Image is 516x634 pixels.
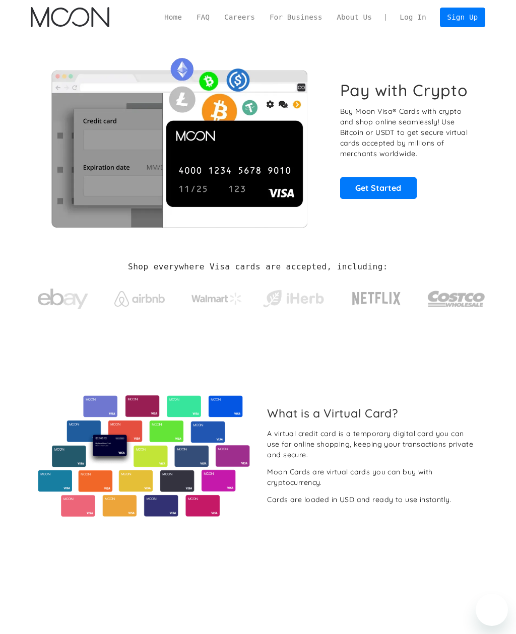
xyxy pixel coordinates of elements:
[37,395,250,517] img: Virtual cards from Moon
[191,293,242,305] img: Walmart
[31,7,109,27] a: home
[114,291,165,307] img: Airbnb
[427,272,485,320] a: Costco
[340,106,476,160] p: Buy Moon Visa® Cards with crypto and shop online seamlessly! Use Bitcoin or USDT to get secure vi...
[267,495,451,505] div: Cards are loaded in USD and ready to use instantly.
[261,277,326,315] a: iHerb
[107,281,172,312] a: Airbnb
[31,7,109,27] img: Moon Logo
[31,52,328,228] img: Moon Cards let you spend your crypto anywhere Visa is accepted.
[338,276,415,316] a: Netflix
[38,283,88,315] img: ebay
[267,467,477,488] div: Moon Cards are virtual cards you can buy with cryptocurrency.
[440,8,485,27] a: Sign Up
[217,12,262,23] a: Careers
[262,12,329,23] a: For Business
[340,177,417,199] a: Get Started
[31,273,95,320] a: ebay
[189,12,217,23] a: FAQ
[351,286,402,311] img: Netflix
[128,262,388,271] h2: Shop everywhere Visa cards are accepted, including:
[427,283,485,315] img: Costco
[476,594,508,626] iframe: Button to launch messaging window
[340,81,468,100] h1: Pay with Crypto
[184,283,249,310] a: Walmart
[267,406,477,420] h2: What is a Virtual Card?
[261,288,326,310] img: iHerb
[330,12,379,23] a: About Us
[157,12,189,23] a: Home
[267,429,477,460] div: A virtual credit card is a temporary digital card you can use for online shopping, keeping your t...
[393,8,433,27] a: Log In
